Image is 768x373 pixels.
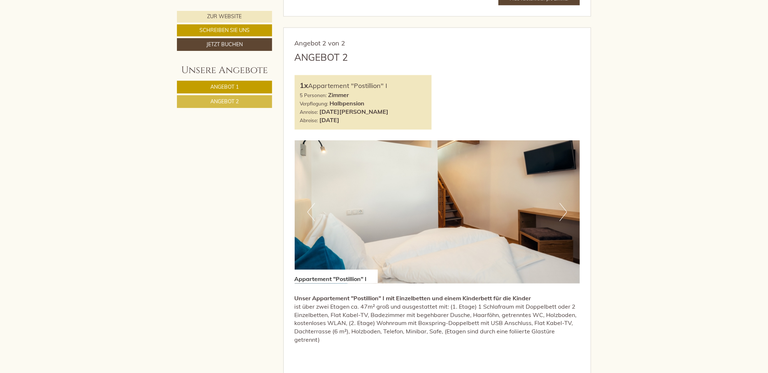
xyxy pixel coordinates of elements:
b: Zimmer [328,91,349,99]
small: Abreise: [300,117,318,123]
small: Anreise: [300,109,318,115]
button: Previous [307,203,315,221]
a: Zur Website [177,11,272,23]
b: [DATE][PERSON_NAME] [320,108,389,115]
p: ist über zwei Etagen ca. 47m² groß und ausgestattet mit: (1. Etage) 1 Schlafraum mit Doppelbett o... [295,294,580,344]
a: Schreiben Sie uns [177,24,272,36]
button: Next [559,203,567,221]
strong: Unser Appartement "Postillion" I mit Einzelbetten und einem Kinderbett für die Kinder [295,294,531,302]
span: Angebot 2 [210,98,239,105]
b: Halbpension [330,100,365,107]
small: 5 Personen: [300,92,327,98]
div: Appartement "Postillion" I [300,80,427,91]
b: 1x [300,81,308,90]
span: Angebot 1 [210,84,239,90]
a: Jetzt buchen [177,38,272,51]
img: image [295,140,580,283]
span: Angebot 2 von 2 [295,39,345,47]
div: Appartement "Postillion" I [295,269,378,283]
small: Verpflegung: [300,100,328,107]
b: [DATE] [320,116,340,124]
div: Angebot 2 [295,51,348,64]
div: Unsere Angebote [177,64,272,77]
